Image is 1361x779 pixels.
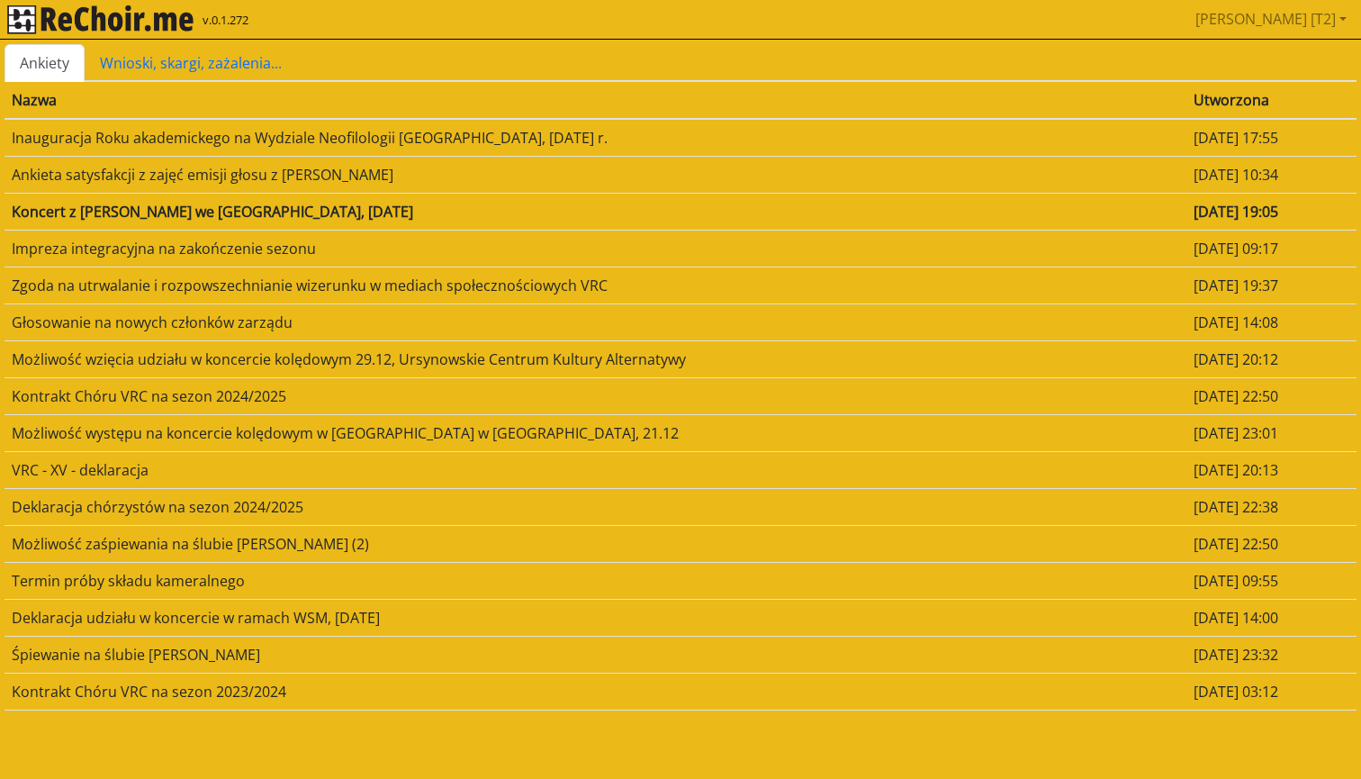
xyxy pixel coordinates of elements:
td: Inauguracja Roku akademickego na Wydziale Neofilologii [GEOGRAPHIC_DATA], [DATE] r. [5,119,1186,157]
a: [PERSON_NAME] [T2] [1188,1,1354,37]
td: [DATE] 09:17 [1186,230,1356,267]
td: [DATE] 09:55 [1186,562,1356,599]
td: Możliwość występu na koncercie kolędowym w [GEOGRAPHIC_DATA] w [GEOGRAPHIC_DATA], 21.12 [5,414,1186,451]
td: [DATE] 14:08 [1186,303,1356,340]
td: [DATE] 19:37 [1186,267,1356,303]
div: Utworzona [1194,89,1349,111]
span: v.0.1.272 [203,12,248,30]
td: [DATE] 22:50 [1186,377,1356,414]
td: [DATE] 17:55 [1186,119,1356,157]
td: [DATE] 10:34 [1186,156,1356,193]
td: Termin próby składu kameralnego [5,562,1186,599]
a: Wnioski, skargi, zażalenia... [85,44,297,82]
td: [DATE] 22:38 [1186,488,1356,525]
td: [DATE] 22:50 [1186,525,1356,562]
td: Zgoda na utrwalanie i rozpowszechnianie wizerunku w mediach społecznościowych VRC [5,267,1186,303]
td: [DATE] 23:01 [1186,414,1356,451]
td: [DATE] 20:12 [1186,340,1356,377]
td: [DATE] 03:12 [1186,673,1356,710]
div: Nazwa [12,89,1179,111]
td: Kontrakt Chóru VRC na sezon 2023/2024 [5,673,1186,710]
td: [DATE] 14:00 [1186,599,1356,636]
td: Impreza integracyjna na zakończenie sezonu [5,230,1186,267]
a: Ankiety [5,44,85,82]
td: Możliwość zaśpiewania na ślubie [PERSON_NAME] (2) [5,525,1186,562]
td: Kontrakt Chóru VRC na sezon 2024/2025 [5,377,1186,414]
td: [DATE] 19:05 [1186,193,1356,230]
td: Śpiewanie na ślubie [PERSON_NAME] [5,636,1186,673]
td: [DATE] 23:32 [1186,636,1356,673]
td: VRC - XV - deklaracja [5,451,1186,488]
td: [DATE] 20:13 [1186,451,1356,488]
img: rekłajer mi [7,5,194,34]
td: Ankieta satysfakcji z zajęć emisji głosu z [PERSON_NAME] [5,156,1186,193]
td: Koncert z [PERSON_NAME] we [GEOGRAPHIC_DATA], [DATE] [5,193,1186,230]
td: Głosowanie na nowych członków zarządu [5,303,1186,340]
td: Deklaracja chórzystów na sezon 2024/2025 [5,488,1186,525]
td: Deklaracja udziału w koncercie w ramach WSM, [DATE] [5,599,1186,636]
td: Możliwość wzięcia udziału w koncercie kolędowym 29.12, Ursynowskie Centrum Kultury Alternatywy [5,340,1186,377]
